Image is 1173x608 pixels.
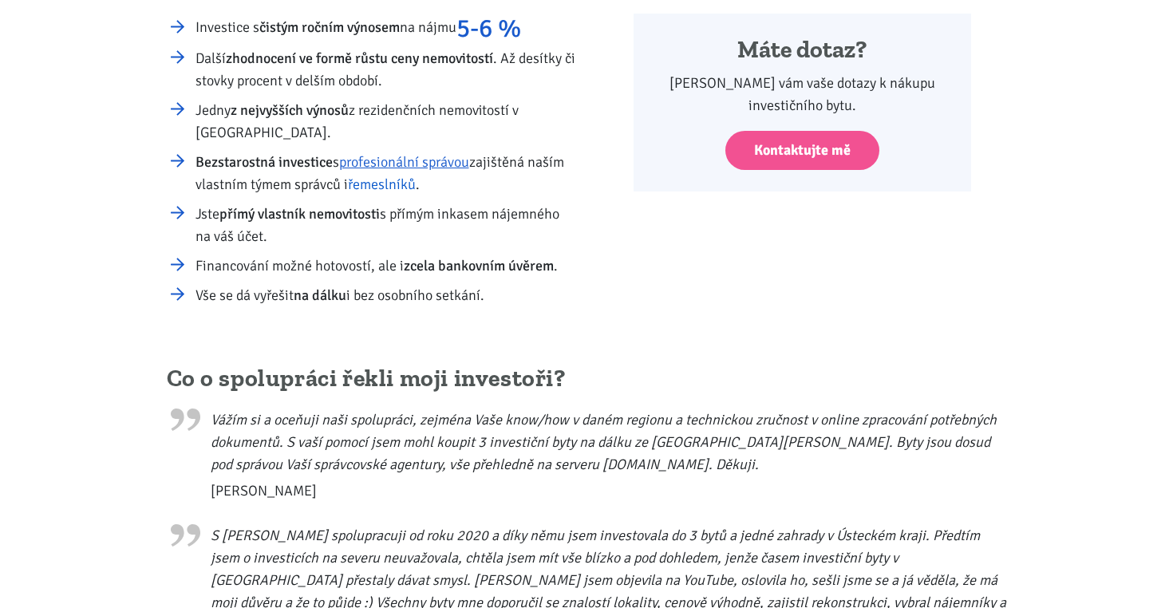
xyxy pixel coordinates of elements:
a: profesionální správou [339,153,469,171]
strong: z nejvyšších výnosů [231,101,349,119]
strong: Bezstarostná investice [195,153,333,171]
span: [PERSON_NAME] [211,480,1007,502]
strong: 5-6 % [456,13,521,44]
li: Vše se dá vyřešit i bez osobního setkání. [195,284,576,306]
strong: zhodnocení ve formě růstu ceny nemovitostí [226,49,493,67]
li: Jste s přímým inkasem nájemného na váš účet. [195,203,576,247]
h4: Máte dotaz? [655,35,950,65]
li: Investice s na nájmu [195,16,576,40]
li: Jedny z rezidenčních nemovitostí v [GEOGRAPHIC_DATA]. [195,99,576,144]
li: Další . Až desítky či stovky procent v delším období. [195,47,576,92]
blockquote: Vážím si a oceňuji naši spolupráci, zejména Vaše know/how v daném regionu a technickou zručnost v... [167,401,1007,502]
a: Kontaktujte mě [725,131,879,170]
strong: na dálku [294,286,346,304]
li: Financování možné hotovostí, ale i . [195,255,576,277]
h2: Co o spolupráci řekli moji investoři? [167,364,1007,394]
a: řemeslníků [348,176,416,193]
strong: čistým ročním výnosem [259,18,400,36]
strong: zcela bankovním úvěrem [404,257,554,274]
p: [PERSON_NAME] vám vaše dotazy k nákupu investičního bytu. [655,72,950,116]
strong: přímý vlastník nemovitosti [219,205,380,223]
li: s zajištěná naším vlastním týmem správců i . [195,151,576,195]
